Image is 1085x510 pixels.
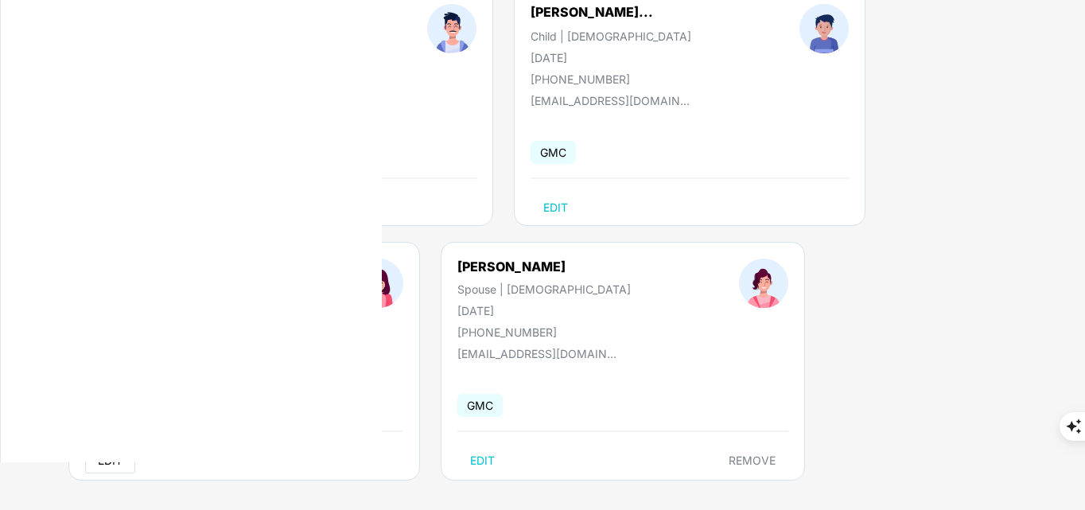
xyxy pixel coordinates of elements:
button: EDIT [457,448,507,473]
span: REMOVE [729,454,776,467]
div: [DATE] [457,304,631,317]
img: profileImage [739,259,788,308]
span: GMC [457,394,503,417]
span: EDIT [470,454,495,467]
div: [EMAIL_ADDRESS][DOMAIN_NAME] [531,94,690,107]
img: profileImage [799,4,849,53]
span: GMC [531,141,576,164]
button: REMOVE [716,448,788,473]
div: [PERSON_NAME] [457,259,631,274]
div: [PHONE_NUMBER] [457,325,631,339]
div: [DATE] [531,51,691,64]
div: Spouse | [DEMOGRAPHIC_DATA] [457,282,631,296]
div: Child | [DEMOGRAPHIC_DATA] [531,29,691,43]
img: profileImage [427,4,476,53]
span: EDIT [543,201,568,214]
div: [PERSON_NAME]... [531,4,653,20]
div: [PHONE_NUMBER] [531,72,691,86]
button: EDIT [531,195,581,220]
div: [EMAIL_ADDRESS][DOMAIN_NAME] [457,347,616,360]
